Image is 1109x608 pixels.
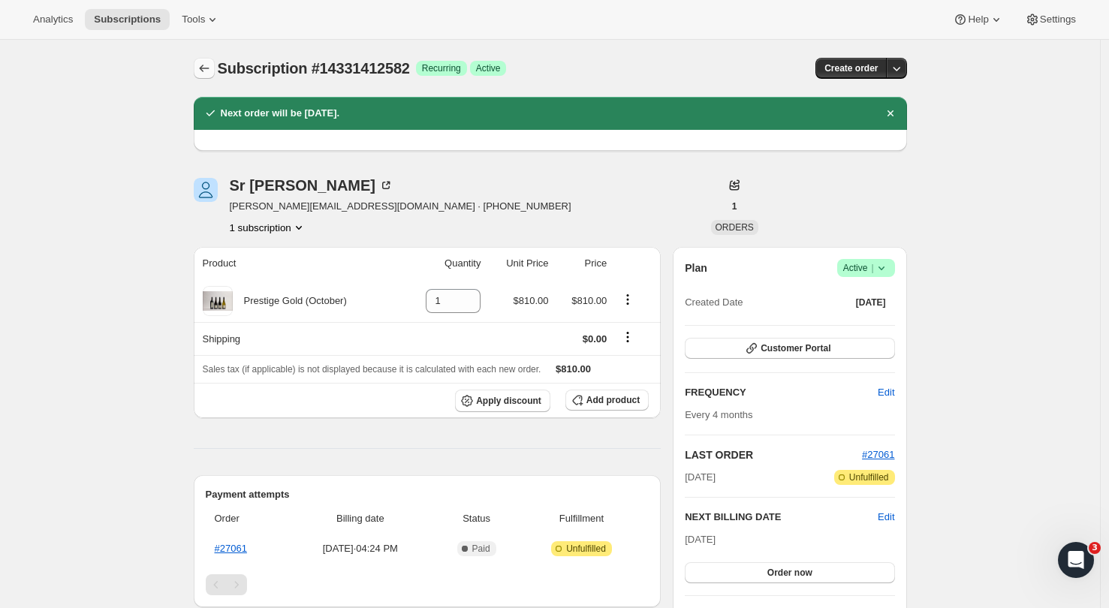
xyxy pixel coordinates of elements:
[1040,14,1076,26] span: Settings
[402,247,486,280] th: Quantity
[944,9,1012,30] button: Help
[862,449,894,460] a: #27061
[476,395,541,407] span: Apply discount
[1089,542,1101,554] span: 3
[685,409,752,420] span: Every 4 months
[616,291,640,308] button: Product actions
[33,14,73,26] span: Analytics
[685,510,878,525] h2: NEXT BILLING DATE
[856,296,886,309] span: [DATE]
[824,62,878,74] span: Create order
[685,385,878,400] h2: FREQUENCY
[523,511,640,526] span: Fulfillment
[571,295,607,306] span: $810.00
[233,293,347,309] div: Prestige Gold (October)
[206,487,649,502] h2: Payment attempts
[565,390,649,411] button: Add product
[173,9,229,30] button: Tools
[880,103,901,124] button: Dismiss notification
[291,511,429,526] span: Billing date
[85,9,170,30] button: Subscriptions
[685,260,707,275] h2: Plan
[215,543,247,554] a: #27061
[685,562,894,583] button: Order now
[685,295,743,310] span: Created Date
[716,222,754,233] span: ORDERS
[583,333,607,345] span: $0.00
[194,322,402,355] th: Shipping
[206,574,649,595] nav: Pagination
[472,543,490,555] span: Paid
[616,329,640,345] button: Shipping actions
[862,447,894,462] button: #27061
[206,502,287,535] th: Order
[1058,542,1094,578] iframe: Intercom live chat
[732,200,737,212] span: 1
[685,534,716,545] span: [DATE]
[485,247,553,280] th: Unit Price
[847,292,895,313] button: [DATE]
[767,567,812,579] span: Order now
[194,58,215,79] button: Subscriptions
[685,338,894,359] button: Customer Portal
[685,470,716,485] span: [DATE]
[1016,9,1085,30] button: Settings
[685,447,862,462] h2: LAST ORDER
[849,471,889,483] span: Unfulfilled
[230,199,571,214] span: [PERSON_NAME][EMAIL_ADDRESS][DOMAIN_NAME] · [PHONE_NUMBER]
[438,511,514,526] span: Status
[218,60,410,77] span: Subscription #14331412582
[871,262,873,274] span: |
[566,543,606,555] span: Unfulfilled
[761,342,830,354] span: Customer Portal
[553,247,612,280] th: Price
[230,178,393,193] div: Sr [PERSON_NAME]
[221,106,340,121] h2: Next order will be [DATE].
[843,260,889,275] span: Active
[203,364,541,375] span: Sales tax (if applicable) is not displayed because it is calculated with each new order.
[291,541,429,556] span: [DATE] · 04:24 PM
[968,14,988,26] span: Help
[194,247,402,280] th: Product
[94,14,161,26] span: Subscriptions
[422,62,461,74] span: Recurring
[230,220,306,235] button: Product actions
[194,178,218,202] span: Sr armstrong
[815,58,887,79] button: Create order
[869,381,903,405] button: Edit
[556,363,591,375] span: $810.00
[24,9,82,30] button: Analytics
[182,14,205,26] span: Tools
[514,295,549,306] span: $810.00
[878,510,894,525] button: Edit
[878,385,894,400] span: Edit
[455,390,550,412] button: Apply discount
[586,394,640,406] span: Add product
[476,62,501,74] span: Active
[723,196,746,217] button: 1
